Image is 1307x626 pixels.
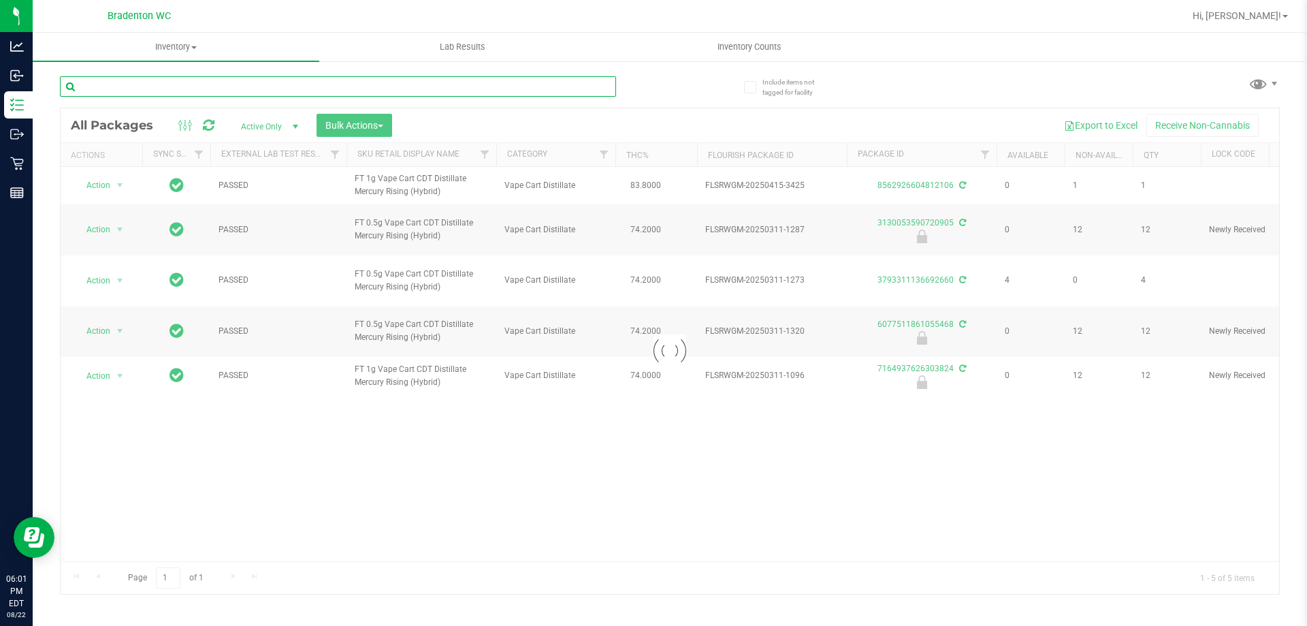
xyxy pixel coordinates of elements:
span: Inventory [33,41,319,53]
span: Hi, [PERSON_NAME]! [1193,10,1281,21]
p: 06:01 PM EDT [6,573,27,610]
span: Inventory Counts [699,41,800,53]
a: Inventory [33,33,319,61]
inline-svg: Retail [10,157,24,170]
input: Search Package ID, Item Name, SKU, Lot or Part Number... [60,76,616,97]
inline-svg: Inbound [10,69,24,82]
a: Inventory Counts [606,33,892,61]
inline-svg: Inventory [10,98,24,112]
inline-svg: Analytics [10,40,24,53]
inline-svg: Reports [10,186,24,200]
span: Bradenton WC [108,10,171,22]
iframe: Resource center [14,517,54,558]
inline-svg: Outbound [10,127,24,141]
span: Include items not tagged for facility [762,77,830,97]
a: Lab Results [319,33,606,61]
span: Lab Results [421,41,504,53]
p: 08/22 [6,610,27,620]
